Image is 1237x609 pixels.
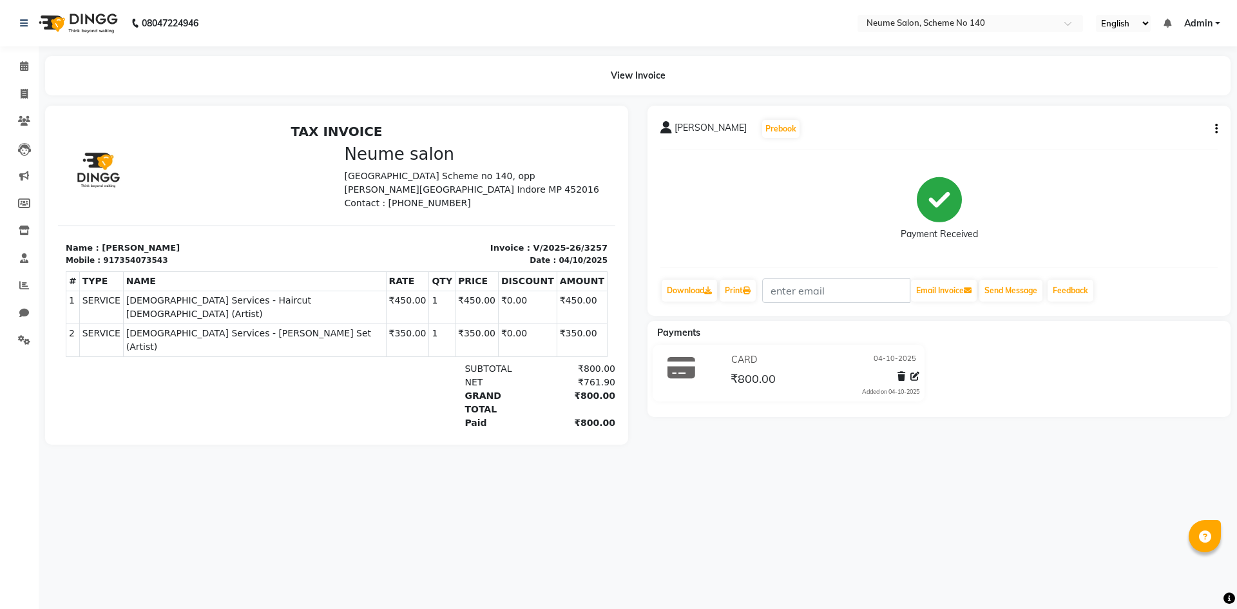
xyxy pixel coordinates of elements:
div: Paid [399,298,478,311]
td: ₹350.00 [499,205,549,238]
h2: TAX INVOICE [8,5,550,21]
p: Invoice : V/2025-26/3257 [287,123,550,136]
button: Email Invoice [911,280,977,302]
th: AMOUNT [499,153,549,172]
button: Prebook [762,120,800,138]
th: TYPE [21,153,65,172]
th: QTY [371,153,398,172]
td: ₹0.00 [440,205,499,238]
input: enter email [762,278,910,303]
td: ₹450.00 [499,172,549,205]
div: ₹800.00 [478,244,557,257]
span: Admin [1184,17,1213,30]
div: ₹761.90 [478,257,557,271]
span: [PERSON_NAME] [675,121,747,139]
td: ₹450.00 [398,172,441,205]
div: Mobile : [8,136,43,148]
div: Added on 04-10-2025 [862,387,919,396]
th: NAME [65,153,328,172]
th: PRICE [398,153,441,172]
td: 1 [371,172,398,205]
td: 2 [8,205,22,238]
th: # [8,153,22,172]
span: Payments [657,327,700,338]
span: 04-10-2025 [874,353,916,367]
div: View Invoice [45,56,1231,95]
div: SUBTOTAL [399,244,478,257]
span: [DEMOGRAPHIC_DATA] Services - [PERSON_NAME] Set (Artist) [68,208,325,235]
p: Contact : [PHONE_NUMBER] [287,78,550,92]
div: 917354073543 [45,136,110,148]
b: 08047224946 [142,5,198,41]
div: NET [399,257,478,271]
div: ₹800.00 [478,298,557,311]
div: Date : [472,136,498,148]
td: 1 [8,172,22,205]
img: logo [33,5,121,41]
a: Feedback [1048,280,1093,302]
a: Print [720,280,756,302]
div: ₹800.00 [478,271,557,298]
span: [DEMOGRAPHIC_DATA] Services - Haircut [DEMOGRAPHIC_DATA] (Artist) [68,175,325,202]
td: ₹350.00 [398,205,441,238]
td: ₹0.00 [440,172,499,205]
div: 04/10/2025 [501,136,550,148]
button: Send Message [979,280,1042,302]
div: GRAND TOTAL [399,271,478,298]
h3: Neume salon [287,26,550,46]
a: Download [662,280,717,302]
p: Name : [PERSON_NAME] [8,123,271,136]
td: 1 [371,205,398,238]
td: SERVICE [21,172,65,205]
p: [GEOGRAPHIC_DATA] Scheme no 140, opp [PERSON_NAME][GEOGRAPHIC_DATA] Indore MP 452016 [287,51,550,78]
span: ₹800.00 [731,371,776,389]
td: ₹450.00 [328,172,371,205]
th: DISCOUNT [440,153,499,172]
td: SERVICE [21,205,65,238]
th: RATE [328,153,371,172]
span: CARD [731,353,757,367]
td: ₹350.00 [328,205,371,238]
div: Payment Received [901,227,978,241]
